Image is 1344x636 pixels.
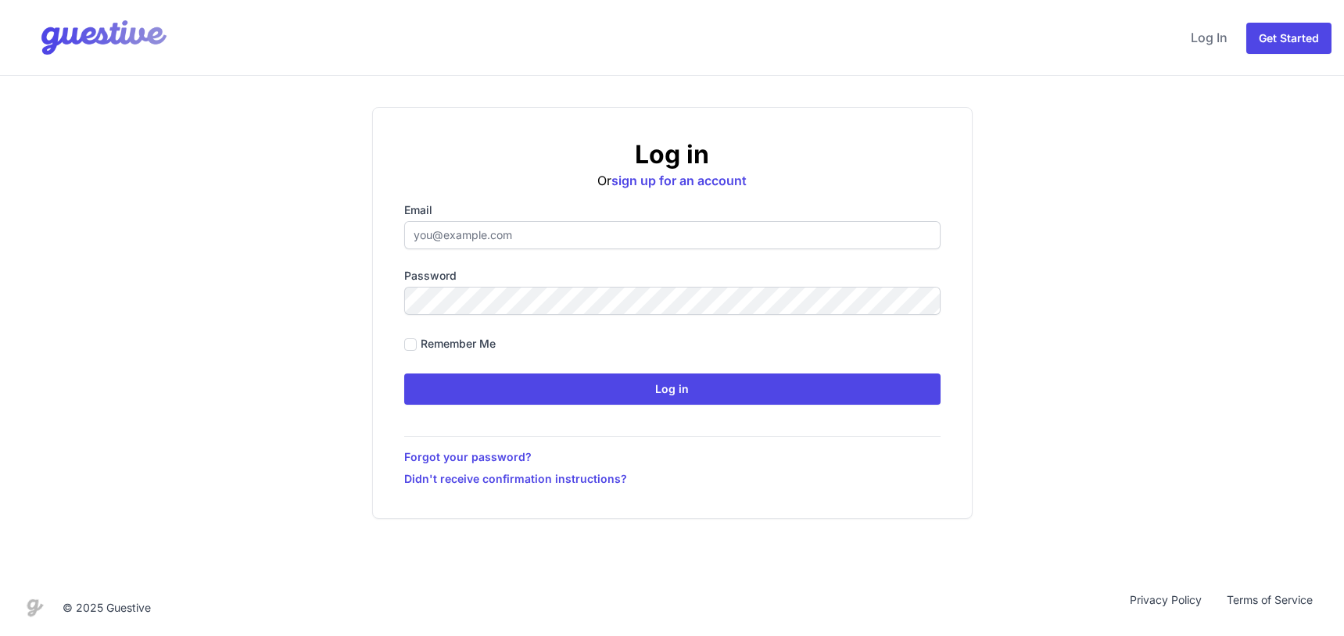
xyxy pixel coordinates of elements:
a: Terms of Service [1214,592,1325,623]
div: © 2025 Guestive [63,600,151,616]
input: Log in [404,373,941,405]
div: Or [404,139,941,190]
label: Remember me [421,336,496,352]
a: sign up for an account [611,173,747,188]
a: Forgot your password? [404,449,941,465]
a: Get Started [1246,23,1331,54]
label: Password [404,268,941,284]
img: Your Company [13,6,170,69]
h2: Log in [404,139,941,170]
label: Email [404,202,941,218]
a: Log In [1185,19,1234,56]
input: you@example.com [404,221,941,249]
a: Privacy Policy [1117,592,1214,623]
a: Didn't receive confirmation instructions? [404,471,941,487]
